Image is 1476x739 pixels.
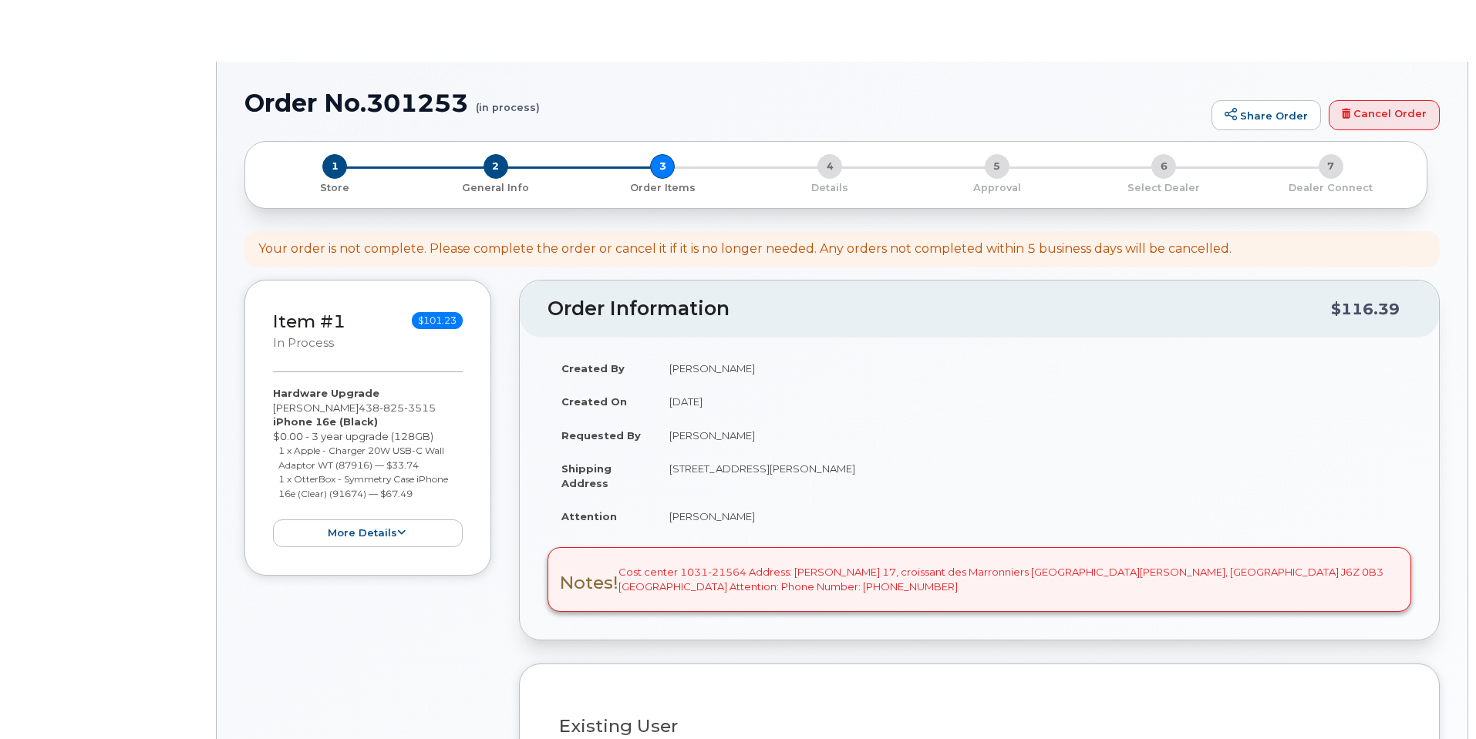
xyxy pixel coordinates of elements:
a: Item #1 [273,311,345,332]
p: Store [264,181,406,195]
span: 3515 [404,401,436,414]
span: $101.23 [412,312,463,329]
p: General Info [419,181,574,195]
a: 2 General Info [413,179,580,195]
strong: Hardware Upgrade [273,387,379,399]
div: $116.39 [1331,294,1400,324]
span: 2 [484,154,508,179]
a: 1 Store [258,179,413,195]
h1: Order No.301253 [244,89,1204,116]
div: Cost center 1031-21564 Address: [PERSON_NAME] 17, croissant des Marronniers [GEOGRAPHIC_DATA][PER... [548,547,1411,612]
span: 438 [359,401,436,414]
strong: Shipping Address [561,462,612,489]
small: 1 x Apple - Charger 20W USB-C Wall Adaptor WT (87916) — $33.74 [278,445,444,471]
span: 825 [379,401,404,414]
strong: Requested By [561,429,641,442]
strong: iPhone 16e (Black) [273,415,378,428]
strong: Created By [561,362,625,375]
span: 1 [322,154,347,179]
h3: Existing User [559,717,1400,736]
a: Share Order [1211,100,1321,131]
div: Your order is not complete. Please complete the order or cancel it if it is no longer needed. Any... [258,240,1232,258]
small: (in process) [476,89,540,113]
h3: Notes! [560,573,618,593]
td: [PERSON_NAME] [655,418,1411,452]
small: in process [273,336,334,350]
td: [DATE] [655,385,1411,418]
td: [PERSON_NAME] [655,499,1411,533]
strong: Attention [561,510,617,522]
td: [PERSON_NAME] [655,351,1411,385]
small: 1 x OtterBox - Symmetry Case iPhone 16e (Clear) (91674) — $67.49 [278,473,448,499]
a: Cancel Order [1329,100,1440,131]
h2: Order Information [548,298,1331,320]
strong: Created On [561,395,627,408]
button: more details [273,519,463,548]
td: [STREET_ADDRESS][PERSON_NAME] [655,452,1411,499]
div: [PERSON_NAME] $0.00 - 3 year upgrade (128GB) [273,386,463,547]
